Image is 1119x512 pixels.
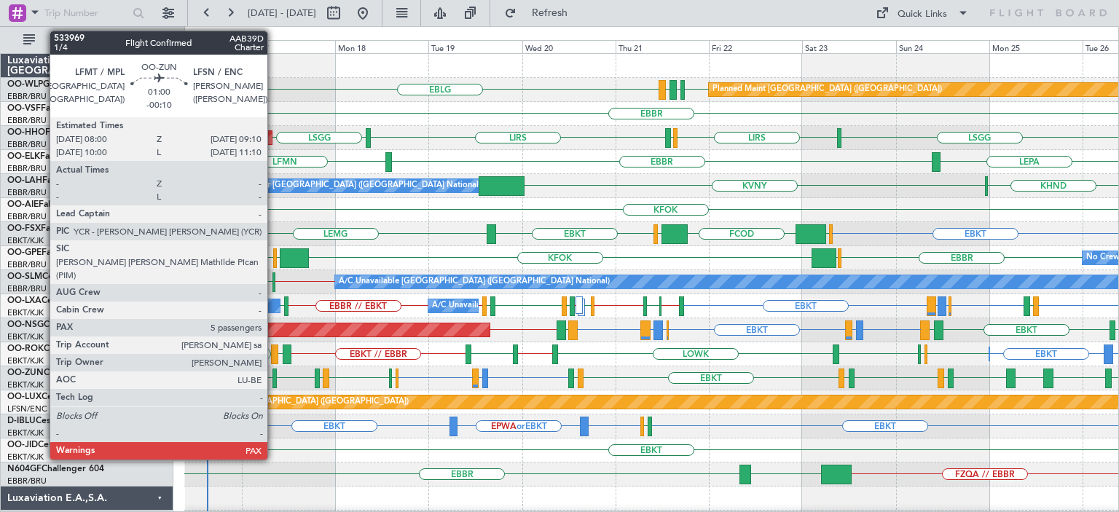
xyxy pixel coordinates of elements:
div: A/C Unavailable [GEOGRAPHIC_DATA] ([GEOGRAPHIC_DATA] National) [339,271,610,293]
a: OO-ZUNCessna Citation CJ4 [7,369,125,377]
div: Tue 19 [428,40,522,53]
span: OO-AIE [7,200,39,209]
a: EBBR/BRU [7,259,47,270]
span: [DATE] - [DATE] [248,7,316,20]
a: EBKT/KJK [7,307,44,318]
a: EBBR/BRU [7,91,47,102]
a: EBBR/BRU [7,139,47,150]
a: OO-SLMCessna Citation XLS [7,272,123,281]
a: EBKT/KJK [7,235,44,246]
span: D-IBLU [7,417,36,425]
a: EBBR/BRU [7,115,47,126]
a: EBBR/BRU [7,211,47,222]
div: Thu 21 [616,40,709,53]
a: LFSN/ENC [7,403,47,414]
div: Owner [GEOGRAPHIC_DATA] ([GEOGRAPHIC_DATA] National) [246,175,481,197]
div: Sun 24 [896,40,989,53]
div: [DATE] [187,29,212,42]
span: OO-LAH [7,176,42,185]
a: EBKT/KJK [7,379,44,390]
a: EBBR/BRU [7,476,47,487]
span: OO-SLM [7,272,42,281]
a: EBKT/KJK [7,355,44,366]
a: OO-GPEFalcon 900EX EASy II [7,248,128,257]
span: All Aircraft [38,35,154,45]
a: EBKT/KJK [7,331,44,342]
a: OO-WLPGlobal 5500 [7,80,93,89]
div: Planned Maint [GEOGRAPHIC_DATA] ([GEOGRAPHIC_DATA]) [712,79,942,101]
span: OO-ZUN [7,369,44,377]
button: Quick Links [868,1,976,25]
span: Refresh [519,8,581,18]
span: OO-LXA [7,296,42,305]
span: OO-HHO [7,128,45,137]
div: Mon 18 [335,40,428,53]
div: Quick Links [898,7,947,22]
span: OO-ELK [7,152,40,161]
a: OO-LAHFalcon 7X [7,176,82,185]
a: OO-AIEFalcon 7X [7,200,79,209]
div: Wed 20 [522,40,616,53]
button: All Aircraft [16,28,158,52]
div: Sun 17 [242,40,335,53]
div: Sat 16 [149,40,242,53]
span: OO-ROK [7,344,44,353]
a: EBBR/BRU [7,283,47,294]
a: OO-NSGCessna Citation CJ4 [7,320,125,329]
span: OO-VSF [7,104,41,113]
a: EBBR/BRU [7,163,47,174]
a: OO-FSXFalcon 7X [7,224,81,233]
button: Refresh [498,1,585,25]
a: OO-JIDCessna CJ1 525 [7,441,102,449]
a: EBKT/KJK [7,452,44,462]
a: OO-LUXCessna Citation CJ4 [7,393,122,401]
span: OO-GPE [7,248,42,257]
span: N604GF [7,465,42,473]
a: OO-VSFFalcon 8X [7,104,81,113]
div: Planned Maint [GEOGRAPHIC_DATA] ([GEOGRAPHIC_DATA]) [179,391,409,413]
a: OO-ELKFalcon 8X [7,152,80,161]
div: Mon 25 [989,40,1083,53]
span: OO-JID [7,441,38,449]
span: OO-NSG [7,320,44,329]
a: OO-LXACessna Citation CJ4 [7,296,122,305]
a: N604GFChallenger 604 [7,465,104,473]
input: Trip Number [44,2,128,24]
div: Sat 23 [802,40,895,53]
span: OO-FSX [7,224,41,233]
a: EBBR/BRU [7,187,47,198]
a: OO-ROKCessna Citation CJ4 [7,344,125,353]
div: Fri 22 [709,40,802,53]
a: EBKT/KJK [7,428,44,438]
a: D-IBLUCessna Citation M2 [7,417,114,425]
a: OO-HHOFalcon 8X [7,128,85,137]
div: A/C Unavailable [432,295,492,317]
span: OO-LUX [7,393,42,401]
span: OO-WLP [7,80,43,89]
